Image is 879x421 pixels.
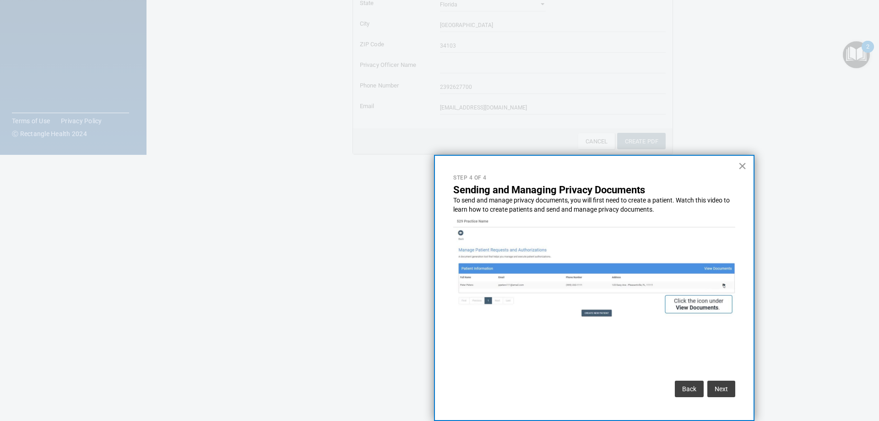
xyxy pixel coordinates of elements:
[707,381,735,397] button: Next
[453,174,735,182] p: Step 4 of 4
[453,196,735,214] p: To send and manage privacy documents, you will first need to create a patient. Watch this video t...
[453,184,735,196] p: Sending and Managing Privacy Documents
[738,159,747,173] button: Close
[675,381,704,397] button: Back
